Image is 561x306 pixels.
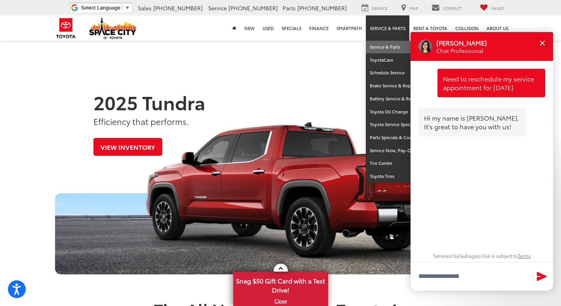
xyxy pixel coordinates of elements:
div: Operator Image [418,40,432,53]
a: Parts Specials & Coupons [366,131,446,144]
a: Battery Service & Replacement [366,93,446,106]
a: Specials [278,15,305,41]
a: View Inventory [93,138,162,156]
a: Service [356,4,394,12]
a: SmartPath [333,15,366,41]
p: Efficiency that performs. [93,115,468,127]
div: Operator Title [436,47,496,55]
a: Terms [518,252,531,259]
a: Rent a Toyota [409,15,451,41]
a: Gubagoo [459,252,480,259]
a: Schedule Service [366,66,446,79]
img: Space City Toyota [89,17,137,39]
span: ​ [122,5,123,11]
a: Service & Parts [366,15,409,41]
a: My Saved Vehicles [474,4,510,12]
a: Map [395,4,424,12]
span: Service [372,5,388,11]
p: [PERSON_NAME] [436,38,487,47]
a: New [240,15,259,41]
a: Select Language​ [81,5,130,11]
span: [PHONE_NUMBER] [297,4,347,12]
a: Used [259,15,278,41]
a: Toyota Service Specials & Coupons [366,118,446,131]
span: Select Language [81,5,120,11]
a: Service & Parts [366,41,446,54]
div: 2025 Toyota Tundra [93,122,468,275]
span: Service [208,4,227,12]
a: Brake Service & Repair [366,79,446,93]
a: Home [228,15,240,41]
span: Parts [283,4,296,12]
span: Contact [443,5,462,11]
a: Collision [451,15,483,41]
div: Operator Name [436,38,496,47]
span: [PHONE_NUMBER] [228,4,278,12]
a: Toyota Tires [366,170,446,183]
p: Chat Professional [436,47,487,55]
a: Service Now, Pay-Over-Time [366,144,446,157]
a: Finance [305,15,333,41]
strong: 2025 Tundra [93,88,205,115]
span: Sales [138,4,152,12]
a: Toyota Oil Change [366,106,446,119]
textarea: Type your message [411,262,553,291]
span: Map [409,5,418,11]
div: Space City Toyota [55,193,506,274]
a: About Us [483,15,512,41]
span: Saved [491,5,504,11]
a: Contact [426,4,468,12]
img: Toyota [51,15,81,41]
a: ToyotaCare [366,54,446,67]
button: Close [534,34,551,51]
div: Serviced by . Use is subject to [418,253,545,262]
span: Snag $50 Gift Card with a Test Drive! [234,272,327,297]
div: Hi my name is [PERSON_NAME]. It’s great to have you with us! [418,108,526,136]
span: [PHONE_NUMBER] [153,4,203,12]
a: Tire Center: Opens in a new tab [366,157,446,170]
button: Send Message [533,268,550,285]
div: Need to reschedule my service appointment for [DATE] [437,69,545,97]
span: ▼ [125,5,130,11]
